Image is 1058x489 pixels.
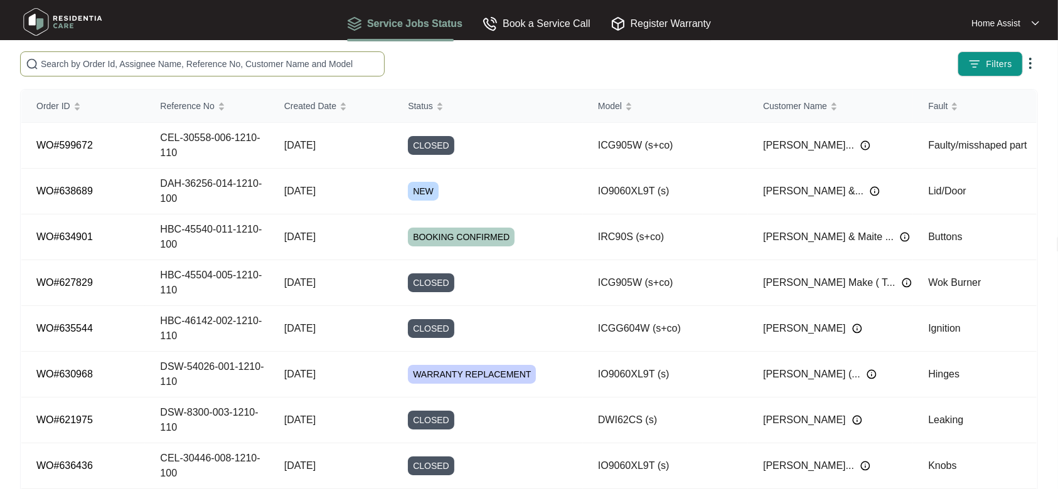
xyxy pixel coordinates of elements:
[913,352,1037,397] td: Hinges
[408,319,454,338] span: CLOSED
[860,140,870,150] img: Info icon
[408,99,433,113] span: Status
[36,460,93,471] a: WO#636436
[958,51,1023,76] button: filter iconFilters
[1032,20,1039,26] img: dropdown arrow
[852,415,862,425] img: Info icon
[583,90,748,123] th: Model
[763,275,895,290] span: [PERSON_NAME] Make ( T...
[284,277,316,288] span: [DATE]
[913,397,1037,443] td: Leaking
[347,16,462,31] div: Service Jobs Status
[145,443,269,489] td: CEL-30446-008-1210-100
[284,460,316,471] span: [DATE]
[284,99,336,113] span: Created Date
[284,414,316,425] span: [DATE]
[284,323,316,334] span: [DATE]
[483,16,590,31] div: Book a Service Call
[145,123,269,169] td: CEL-30558-006-1210-110
[913,306,1037,352] td: Ignition
[36,277,93,288] a: WO#627829
[408,365,536,384] span: WARRANTY REPLACEMENT
[36,369,93,379] a: WO#630968
[867,369,877,379] img: Info icon
[611,16,626,31] img: Register Warranty icon
[583,169,748,214] td: IO9060XL9T (s)
[763,229,894,244] span: [PERSON_NAME] & Maite ...
[763,99,827,113] span: Customer Name
[763,138,854,153] span: [PERSON_NAME]...
[347,16,362,31] img: Service Jobs Status icon
[583,397,748,443] td: DWI62CS (s)
[284,369,316,379] span: [DATE]
[763,367,860,382] span: [PERSON_NAME] (...
[393,90,583,123] th: Status
[145,90,269,123] th: Reference No
[900,232,910,242] img: Info icon
[408,411,454,429] span: CLOSED
[583,306,748,352] td: ICGG604W (s+co)
[284,231,316,242] span: [DATE]
[928,99,948,113] span: Fault
[913,443,1037,489] td: Knobs
[408,456,454,475] span: CLOSED
[41,57,379,71] input: Search by Order Id, Assignee Name, Reference No, Customer Name and Model
[748,90,913,123] th: Customer Name
[36,99,70,113] span: Order ID
[36,140,93,150] a: WO#599672
[145,397,269,443] td: DSW-8300-003-1210-110
[36,414,93,425] a: WO#621975
[284,186,316,196] span: [DATE]
[408,273,454,292] span: CLOSED
[160,99,214,113] span: Reference No
[598,99,622,113] span: Model
[611,16,711,31] div: Register Warranty
[26,58,38,70] img: search-icon
[145,169,269,214] td: DAH-36256-014-1210-100
[284,140,316,150] span: [DATE]
[145,214,269,260] td: HBC-45540-011-1210-100
[583,352,748,397] td: IO9060XL9T (s)
[986,58,1012,71] span: Filters
[971,17,1020,29] p: Home Assist
[36,231,93,242] a: WO#634901
[583,123,748,169] td: ICG905W (s+co)
[763,184,863,199] span: [PERSON_NAME] &...
[36,323,93,334] a: WO#635544
[583,214,748,260] td: IRC90S (s+co)
[763,321,846,336] span: [PERSON_NAME]
[145,260,269,306] td: HBC-45504-005-1210-110
[483,16,498,31] img: Book a Service Call icon
[913,260,1037,306] td: Wok Burner
[913,214,1037,260] td: Buttons
[408,182,439,201] span: NEW
[913,90,1037,123] th: Fault
[269,90,393,123] th: Created Date
[852,323,862,334] img: Info icon
[968,58,981,70] img: filter icon
[913,169,1037,214] td: Lid/Door
[763,458,854,473] span: [PERSON_NAME]...
[902,278,912,288] img: Info icon
[763,413,846,428] span: [PERSON_NAME]
[408,228,515,246] span: BOOKING CONFIRMED
[408,136,454,155] span: CLOSED
[145,306,269,352] td: HBC-46142-002-1210-110
[21,90,145,123] th: Order ID
[583,260,748,306] td: ICG905W (s+co)
[583,443,748,489] td: IO9060XL9T (s)
[145,352,269,397] td: DSW-54026-001-1210-110
[870,186,880,196] img: Info icon
[1023,56,1038,71] img: dropdown arrow
[913,123,1037,169] td: Faulty/misshaped part
[36,186,93,196] a: WO#638689
[860,461,870,471] img: Info icon
[19,3,107,41] img: residentia care logo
